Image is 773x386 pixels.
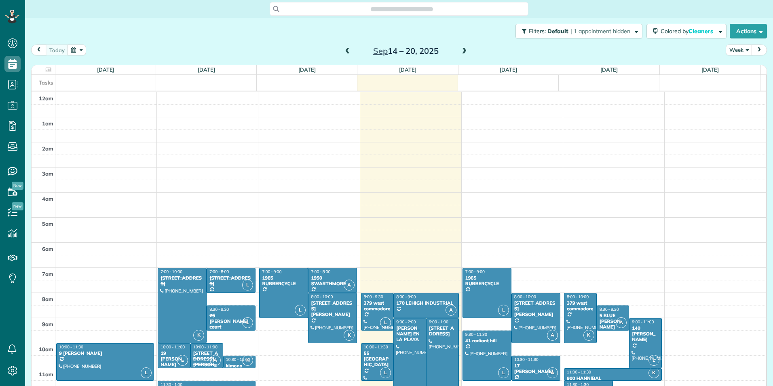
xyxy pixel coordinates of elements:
div: 900 HANNIBAL [566,375,659,381]
div: [STREET_ADDRESS][PERSON_NAME] [193,350,221,374]
span: A [547,367,558,378]
span: 8:00 - 9:00 [396,294,416,299]
span: Tasks [39,79,53,86]
a: [DATE] [399,66,416,73]
div: 41 radiant hill [465,338,509,344]
button: next [752,45,767,55]
span: A [344,280,355,291]
a: [DATE] [97,66,114,73]
div: 1950 SWARTHMORE [310,275,355,287]
div: 5 BLUE [PERSON_NAME] [599,313,627,330]
span: New [12,202,23,210]
span: 1am [42,120,53,127]
a: [DATE] [500,66,517,73]
div: 17 [PERSON_NAME] [514,363,558,375]
span: 3am [42,170,53,177]
span: 9:30 - 11:30 [465,332,487,337]
span: 4am [42,195,53,202]
span: L [648,355,659,366]
span: Default [547,28,569,35]
span: Colored by [661,28,716,35]
span: L [498,305,509,316]
span: A [446,305,456,316]
span: 9am [42,321,53,327]
span: Search ZenMaid… [379,5,425,13]
span: 9:00 - 1:00 [429,319,448,324]
div: [STREET_ADDRESS] [209,275,253,287]
span: Sep [373,46,388,56]
div: [STREET_ADDRESS][PERSON_NAME] [514,300,558,318]
button: today [46,45,68,55]
button: Week [726,45,752,55]
a: [DATE] [298,66,316,73]
span: | 1 appointment hidden [570,28,630,35]
span: 8am [42,296,53,302]
div: [PERSON_NAME] EN LA PLAYA [396,325,424,343]
span: 7:00 - 9:00 [465,269,485,274]
span: 10:00 - 11:00 [161,344,185,350]
div: 19 [PERSON_NAME] [160,350,188,368]
div: 55 [GEOGRAPHIC_DATA] [363,350,391,368]
span: L [380,367,391,378]
div: [STREET_ADDRESS][PERSON_NAME] [310,300,355,318]
span: 8:00 - 10:00 [514,294,536,299]
span: 10:30 - 11:30 [514,357,539,362]
div: 379 west commodore [566,300,594,312]
span: 10:30 - 11:00 [226,357,250,362]
div: 379 west commodore [363,300,391,312]
h2: 14 – 20, 2025 [355,47,456,55]
button: prev [31,45,46,55]
span: 8:00 - 10:00 [567,294,589,299]
span: 11am [39,371,53,378]
span: K [242,355,253,366]
span: 11:00 - 11:30 [567,369,591,375]
a: [DATE] [198,66,215,73]
span: L [498,367,509,378]
div: 170 LEHIGH INDUSTRIAL [396,300,456,306]
span: 9:00 - 11:00 [632,319,654,324]
div: [STREET_ADDRESS] [160,275,204,287]
span: 12am [39,95,53,102]
span: 8:30 - 9:30 [209,307,229,312]
span: K [193,330,204,341]
div: 1985 RUBBERCYCLE [262,275,306,287]
a: [DATE] [600,66,618,73]
span: L [141,367,152,378]
span: 8:30 - 9:30 [600,307,619,312]
span: 8:00 - 10:00 [311,294,333,299]
span: 9:00 - 2:00 [396,319,416,324]
span: 7:00 - 8:00 [209,269,229,274]
span: L [295,305,306,316]
span: 6am [42,246,53,252]
div: 1985 RUBBERCYCLE [465,275,509,287]
span: 7:00 - 10:00 [161,269,182,274]
a: [DATE] [701,66,719,73]
button: Actions [730,24,767,38]
span: K [648,367,659,378]
span: Cleaners [689,28,714,35]
span: 5am [42,221,53,227]
span: L [380,317,391,328]
span: 10:00 - 11:30 [364,344,388,350]
button: Colored byCleaners [646,24,727,38]
div: [STREET_ADDRESS] [429,325,456,337]
span: A [547,330,558,341]
span: Filters: [529,28,546,35]
span: 7:00 - 8:00 [311,269,330,274]
button: Filters: Default | 1 appointment hidden [515,24,642,38]
div: kimono [226,363,253,369]
span: L [242,280,253,291]
span: L [242,317,253,328]
div: 25 [PERSON_NAME] court [209,313,253,330]
span: New [12,182,23,190]
span: A [616,317,627,328]
span: 7am [42,271,53,277]
div: 9 [PERSON_NAME] [59,350,152,356]
span: 8:00 - 9:30 [364,294,383,299]
span: A [210,355,221,366]
span: K [583,330,594,341]
div: 140 [PERSON_NAME] [631,325,659,343]
span: L [177,355,188,366]
span: 10:00 - 11:00 [193,344,218,350]
span: 2am [42,145,53,152]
